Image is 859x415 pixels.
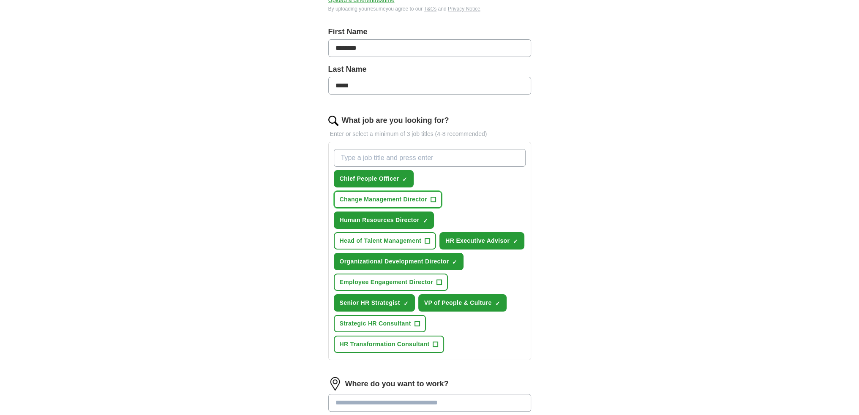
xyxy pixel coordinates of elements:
span: HR Transformation Consultant [340,340,430,349]
img: location.png [328,377,342,391]
button: Change Management Director [334,191,442,208]
span: Strategic HR Consultant [340,319,411,328]
span: Organizational Development Director [340,257,449,266]
label: First Name [328,26,531,38]
a: Privacy Notice [448,6,480,12]
button: HR Executive Advisor✓ [439,232,524,250]
a: T&Cs [424,6,436,12]
span: Senior HR Strategist [340,298,400,307]
span: ✓ [423,217,428,224]
span: Head of Talent Management [340,236,422,245]
button: Chief People Officer✓ [334,170,414,187]
button: Head of Talent Management [334,232,436,250]
label: Last Name [328,64,531,75]
span: Human Resources Director [340,216,420,225]
span: HR Executive Advisor [445,236,510,245]
input: Type a job title and press enter [334,149,526,167]
p: Enter or select a minimum of 3 job titles (4-8 recommended) [328,130,531,138]
span: Employee Engagement Director [340,278,433,287]
button: VP of People & Culture✓ [418,294,507,312]
label: Where do you want to work? [345,378,449,390]
span: ✓ [402,176,407,183]
span: ✓ [495,300,500,307]
button: Strategic HR Consultant [334,315,426,332]
span: Chief People Officer [340,174,399,183]
div: By uploading your resume you agree to our and . [328,5,531,13]
span: VP of People & Culture [424,298,492,307]
button: Human Resources Director✓ [334,212,434,229]
button: HR Transformation Consultant [334,336,444,353]
span: Change Management Director [340,195,427,204]
button: Senior HR Strategist✓ [334,294,415,312]
button: Employee Engagement Director [334,274,448,291]
span: ✓ [513,238,518,245]
label: What job are you looking for? [342,115,449,126]
button: Organizational Development Director✓ [334,253,464,270]
span: ✓ [452,259,457,266]
span: ✓ [404,300,409,307]
img: search.png [328,116,338,126]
